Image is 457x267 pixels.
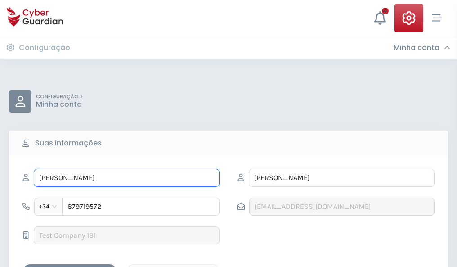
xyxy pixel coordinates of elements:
[394,43,450,52] div: Minha conta
[35,138,102,149] b: Suas informações
[62,198,220,216] input: 612345678
[36,100,83,109] p: Minha conta
[39,200,58,213] span: +34
[394,43,439,52] h3: Minha conta
[382,8,389,14] div: +
[36,94,83,100] p: CONFIGURAÇÃO >
[19,43,70,52] h3: Configuração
